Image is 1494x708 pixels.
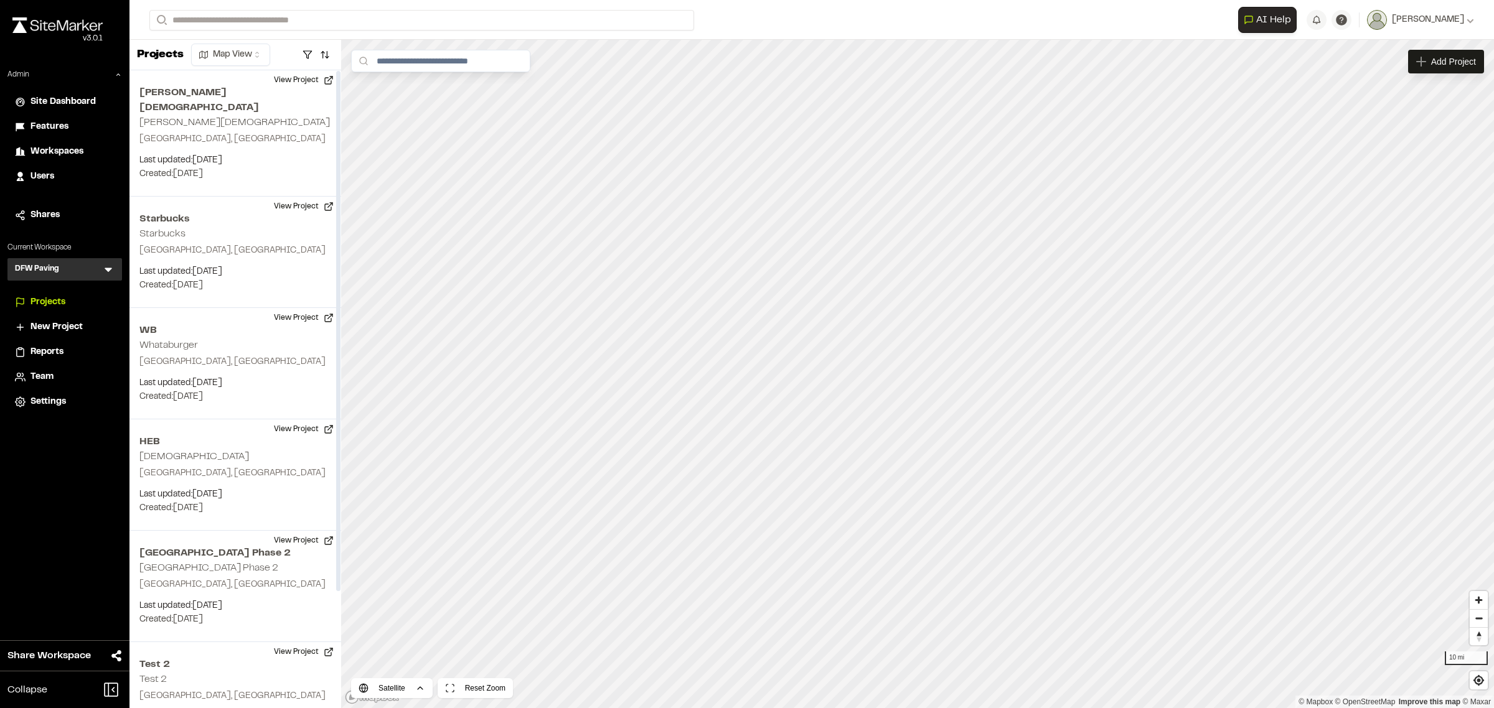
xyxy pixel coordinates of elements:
[1335,697,1396,706] a: OpenStreetMap
[139,323,331,338] h2: WB
[345,690,400,704] a: Mapbox logo
[15,345,115,359] a: Reports
[139,578,331,592] p: [GEOGRAPHIC_DATA], [GEOGRAPHIC_DATA]
[31,395,66,409] span: Settings
[266,308,341,328] button: View Project
[1470,610,1488,627] span: Zoom out
[139,501,331,515] p: Created: [DATE]
[7,648,91,663] span: Share Workspace
[139,613,331,626] p: Created: [DATE]
[1445,651,1488,665] div: 10 mi
[15,145,115,159] a: Workspaces
[139,212,331,226] h2: Starbucks
[31,345,63,359] span: Reports
[266,531,341,551] button: View Project
[15,120,115,134] a: Features
[1399,697,1460,706] a: Map feedback
[139,546,331,561] h2: [GEOGRAPHIC_DATA] Phase 2
[139,599,331,613] p: Last updated: [DATE]
[149,10,172,30] button: Search
[139,244,331,258] p: [GEOGRAPHIC_DATA], [GEOGRAPHIC_DATA]
[139,488,331,501] p: Last updated: [DATE]
[31,95,96,109] span: Site Dashboard
[139,434,331,449] h2: HEB
[12,17,103,33] img: rebrand.png
[7,69,29,80] p: Admin
[15,263,59,276] h3: DFW Paving
[266,419,341,439] button: View Project
[31,120,68,134] span: Features
[139,118,330,127] h2: [PERSON_NAME][DEMOGRAPHIC_DATA]
[12,33,103,44] div: Oh geez...please don't...
[1238,7,1302,33] div: Open AI Assistant
[15,370,115,384] a: Team
[31,145,83,159] span: Workspaces
[15,170,115,184] a: Users
[31,170,54,184] span: Users
[139,279,331,292] p: Created: [DATE]
[31,370,54,384] span: Team
[1392,13,1464,27] span: [PERSON_NAME]
[139,167,331,181] p: Created: [DATE]
[266,642,341,662] button: View Project
[1462,697,1491,706] a: Maxar
[15,320,115,334] a: New Project
[266,70,341,90] button: View Project
[438,678,513,698] button: Reset Zoom
[7,242,122,253] p: Current Workspace
[1431,55,1476,68] span: Add Project
[1470,591,1488,609] button: Zoom in
[15,395,115,409] a: Settings
[1256,12,1291,27] span: AI Help
[139,230,186,238] h2: Starbucks
[31,208,60,222] span: Shares
[1470,628,1488,645] span: Reset bearing to north
[139,467,331,480] p: [GEOGRAPHIC_DATA], [GEOGRAPHIC_DATA]
[31,320,83,334] span: New Project
[139,376,331,390] p: Last updated: [DATE]
[139,657,331,672] h2: Test 2
[15,296,115,309] a: Projects
[1470,609,1488,627] button: Zoom out
[351,678,433,698] button: Satellite
[15,95,115,109] a: Site Dashboard
[139,154,331,167] p: Last updated: [DATE]
[1470,627,1488,645] button: Reset bearing to north
[139,85,331,115] h2: [PERSON_NAME][DEMOGRAPHIC_DATA]
[15,208,115,222] a: Shares
[139,341,198,350] h2: Whataburger
[266,197,341,217] button: View Project
[1299,697,1333,706] a: Mapbox
[139,564,278,572] h2: [GEOGRAPHIC_DATA] Phase 2
[1470,671,1488,689] button: Find my location
[139,390,331,404] p: Created: [DATE]
[1367,10,1474,30] button: [PERSON_NAME]
[139,452,249,461] h2: [DEMOGRAPHIC_DATA]
[1238,7,1297,33] button: Open AI Assistant
[31,296,65,309] span: Projects
[139,675,167,684] h2: Test 2
[139,689,331,703] p: [GEOGRAPHIC_DATA], [GEOGRAPHIC_DATA]
[1367,10,1387,30] img: User
[139,355,331,369] p: [GEOGRAPHIC_DATA], [GEOGRAPHIC_DATA]
[7,682,47,697] span: Collapse
[139,265,331,279] p: Last updated: [DATE]
[139,133,331,146] p: [GEOGRAPHIC_DATA], [GEOGRAPHIC_DATA]
[137,47,184,63] p: Projects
